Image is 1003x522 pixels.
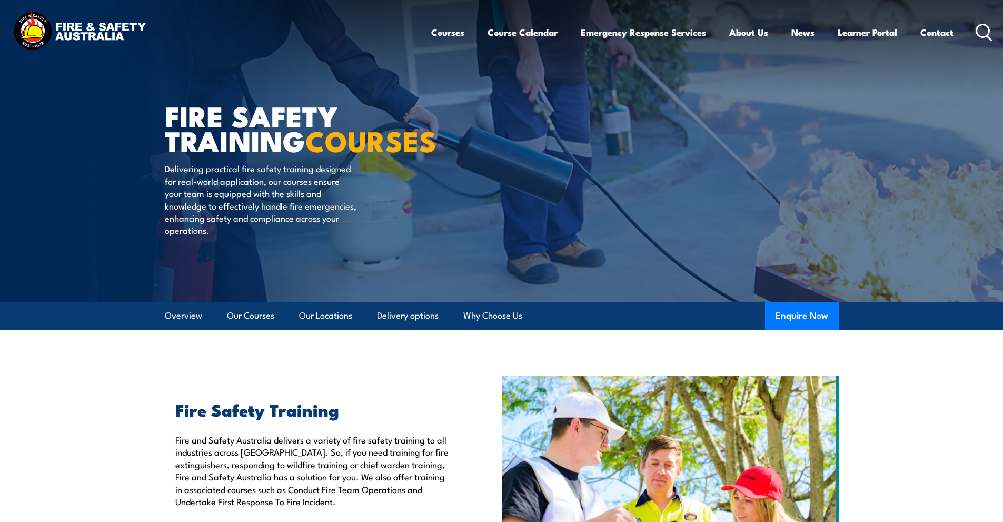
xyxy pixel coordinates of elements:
[165,302,202,330] a: Overview
[729,18,768,46] a: About Us
[791,18,815,46] a: News
[305,118,436,162] strong: COURSES
[227,302,274,330] a: Our Courses
[165,162,357,236] p: Delivering practical fire safety training designed for real-world application, our courses ensure...
[377,302,439,330] a: Delivery options
[838,18,897,46] a: Learner Portal
[765,302,839,330] button: Enquire Now
[299,302,352,330] a: Our Locations
[431,18,464,46] a: Courses
[581,18,706,46] a: Emergency Response Services
[488,18,558,46] a: Course Calendar
[920,18,954,46] a: Contact
[165,103,425,152] h1: FIRE SAFETY TRAINING
[175,434,453,507] p: Fire and Safety Australia delivers a variety of fire safety training to all industries across [GE...
[463,302,522,330] a: Why Choose Us
[175,402,453,417] h2: Fire Safety Training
